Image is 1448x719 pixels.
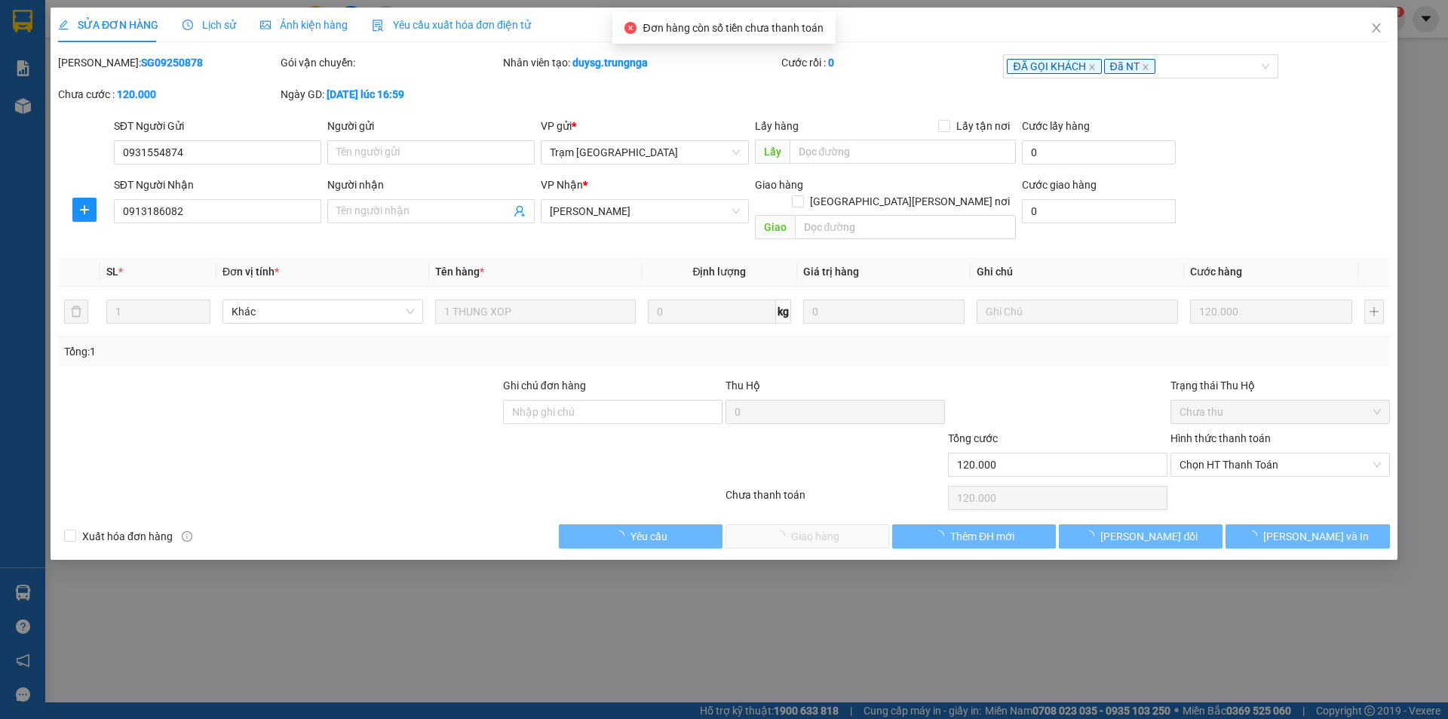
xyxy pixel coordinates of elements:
span: Tổng cước [948,432,998,444]
div: Trạng thái Thu Hộ [1170,377,1390,394]
label: Cước lấy hàng [1022,120,1090,132]
span: Chọn HT Thanh Toán [1180,453,1381,476]
div: Ngày GD: [281,86,500,103]
label: Hình thức thanh toán [1170,432,1271,444]
span: kg [776,300,791,324]
div: Gói vận chuyển: [281,54,500,71]
button: Giao hàng [726,524,889,548]
input: 0 [803,300,965,324]
div: Người gửi [327,118,535,134]
label: Cước giao hàng [1022,179,1097,191]
button: plus [72,198,97,222]
b: duysg.trungnga [572,57,648,69]
button: Thêm ĐH mới [892,524,1056,548]
b: 120.000 [117,88,156,100]
b: SG09250878 [141,57,203,69]
b: [DATE] lúc 16:59 [327,88,404,100]
span: Đơn hàng còn số tiền chưa thanh toán [643,22,823,34]
img: icon [372,20,384,32]
input: 0 [1190,300,1352,324]
span: plus [73,204,96,216]
input: Cước lấy hàng [1022,140,1176,164]
span: edit [58,20,69,30]
div: Người nhận [327,177,535,193]
span: [PERSON_NAME] và In [1263,528,1369,545]
div: Tổng: 1 [64,343,559,360]
span: user-add [514,205,526,217]
span: Khác [232,300,414,323]
input: VD: Bàn, Ghế [435,300,636,324]
span: Thu Hộ [726,379,760,392]
div: Nhân viên tạo: [503,54,778,71]
span: ĐÃ GỌI KHÁCH [1008,59,1102,74]
button: plus [1364,300,1384,324]
div: SĐT Người Gửi [114,118,321,134]
span: Giao [755,215,795,239]
button: [PERSON_NAME] và In [1226,524,1390,548]
span: Đơn vị tính [222,266,279,278]
span: Yêu cầu [630,528,667,545]
input: Ghi chú đơn hàng [503,400,722,424]
div: Chưa cước : [58,86,278,103]
div: SĐT Người Nhận [114,177,321,193]
span: Định lượng [693,266,747,278]
input: Dọc đường [790,140,1016,164]
input: Dọc đường [795,215,1016,239]
span: close-circle [624,22,637,34]
button: delete [64,300,88,324]
div: [PERSON_NAME]: [58,54,278,71]
span: VP Nhận [541,179,584,191]
th: Ghi chú [971,257,1184,287]
span: loading [1247,530,1263,541]
span: loading [1084,530,1101,541]
span: Giá trị hàng [803,266,859,278]
span: Xuất hóa đơn hàng [76,528,179,545]
div: Cước rồi : [781,54,1001,71]
span: [GEOGRAPHIC_DATA][PERSON_NAME] nơi [804,193,1016,210]
button: [PERSON_NAME] đổi [1059,524,1223,548]
span: SỬA ĐƠN HÀNG [58,19,158,31]
span: Phan Thiết [551,200,740,223]
div: Chưa thanh toán [724,487,946,513]
span: Lấy hàng [755,120,799,132]
input: Ghi Chú [977,300,1178,324]
span: Thêm ĐH mới [950,528,1014,545]
div: VP gửi [541,118,749,134]
span: clock-circle [183,20,193,30]
span: picture [260,20,271,30]
span: Ảnh kiện hàng [260,19,348,31]
span: loading [934,530,950,541]
span: Tên hàng [435,266,484,278]
button: Close [1355,8,1397,50]
span: Trạm Sài Gòn [551,141,740,164]
span: Lấy [755,140,790,164]
span: loading [614,530,630,541]
span: Cước hàng [1190,266,1242,278]
span: Yêu cầu xuất hóa đơn điện tử [372,19,531,31]
span: Đã NT [1104,59,1155,74]
span: Lịch sử [183,19,236,31]
span: close [1088,63,1096,71]
span: SL [106,266,118,278]
span: info-circle [182,531,192,542]
span: [PERSON_NAME] đổi [1101,528,1198,545]
span: Chưa thu [1180,401,1381,423]
span: Lấy tận nơi [950,118,1016,134]
button: Yêu cầu [559,524,722,548]
b: 0 [828,57,834,69]
span: close [1370,22,1382,34]
span: Giao hàng [755,179,803,191]
label: Ghi chú đơn hàng [503,379,586,392]
span: close [1142,63,1149,71]
input: Cước giao hàng [1022,199,1176,223]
